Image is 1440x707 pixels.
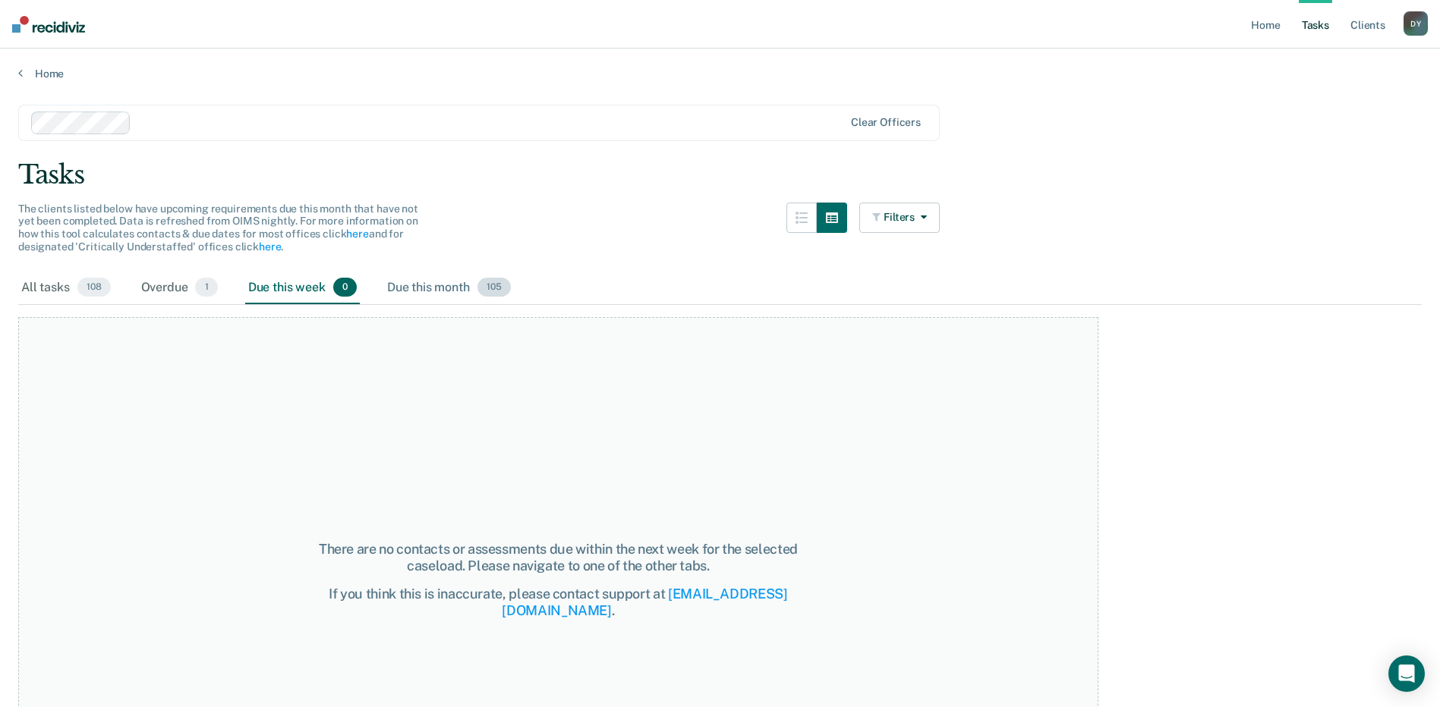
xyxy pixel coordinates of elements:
button: DY [1404,11,1428,36]
div: Overdue1 [138,272,221,305]
span: 108 [77,278,111,297]
div: Open Intercom Messenger [1388,655,1425,692]
div: Due this month105 [384,272,514,305]
img: Recidiviz [12,16,85,33]
div: D Y [1404,11,1428,36]
div: Tasks [18,159,1422,190]
span: 105 [477,278,511,297]
span: The clients listed below have upcoming requirements due this month that have not yet been complet... [18,203,418,253]
div: Clear officers [851,116,921,129]
div: Due this week0 [245,272,360,305]
a: Home [18,67,1422,80]
span: 0 [333,278,357,297]
span: 1 [195,278,217,297]
a: [EMAIL_ADDRESS][DOMAIN_NAME] [502,586,787,618]
button: Filters [859,203,940,233]
a: here [259,240,281,253]
div: If you think this is inaccurate, please contact support at . [288,586,827,618]
div: All tasks108 [18,272,114,305]
a: here [346,228,368,240]
div: There are no contacts or assessments due within the next week for the selected caseload. Please n... [288,541,827,573]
